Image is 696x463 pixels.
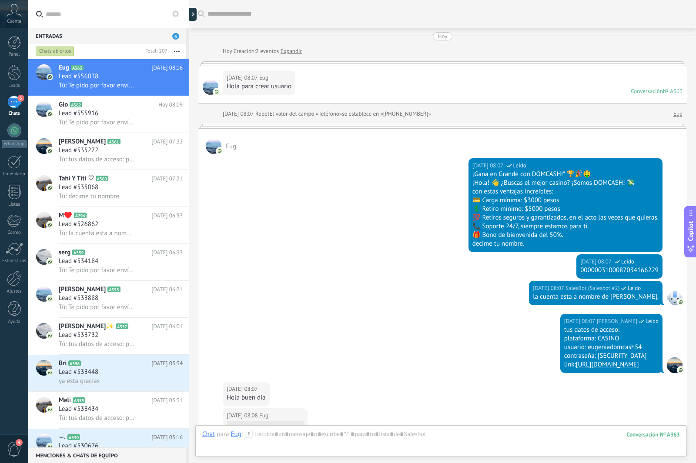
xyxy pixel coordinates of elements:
div: Ayuda [2,319,27,325]
span: A362 [70,102,82,107]
div: Hola buen dia [227,393,266,402]
span: Hoy 08:09 [158,100,183,109]
img: icon [47,111,53,117]
span: 6 [17,95,24,102]
div: Chats abiertos [36,46,74,57]
span: Lead #535272 [59,146,98,155]
div: Total: 207 [142,47,167,56]
a: Eug [673,110,683,118]
img: icon [47,148,53,154]
div: Listas [2,202,27,207]
div: con estas ventajas increíbles: [472,187,659,196]
span: A360 [96,176,108,181]
img: icon [47,222,53,228]
span: [PERSON_NAME] [59,285,106,294]
div: Leads [2,83,27,89]
div: [DATE] 08:07 [533,284,565,293]
span: A330 [67,434,80,440]
div: Chats [2,111,27,117]
a: avatariconsergA359[DATE] 06:33Lead #534184Tú: Te pido por favor envíes tu usuario y comprobante a... [28,244,189,280]
div: Creación: [223,47,302,56]
div: 💯 Retiros seguros y garantizados, en el acto las veces que quieras. [472,213,659,222]
span: Bri [59,359,67,368]
span: Leído [646,317,659,326]
a: avatariconM♥️A294[DATE] 06:53Lead #526862Tú: la cuenta esta a nombre de [PERSON_NAME]! [PERSON_NA... [28,207,189,243]
span: Eug [259,73,268,82]
div: Menciones & Chats de equipo [28,447,186,463]
span: Eug [226,142,236,150]
span: lucas garcia [667,357,683,373]
a: avatariconTahi Y Titi ♡‍‍‍A360[DATE] 07:21Lead #535068Tú: decime tu nombre [28,170,189,207]
span: Lead #533888 [59,294,98,303]
span: Robot [255,110,269,117]
div: Estadísticas [2,258,27,264]
img: icon [47,333,53,339]
span: Lead #533434 [59,405,98,413]
img: icon [47,296,53,302]
span: Cuenta [7,19,21,24]
span: Leído [628,284,641,293]
img: com.amocrm.amocrmwa.svg [678,367,684,373]
span: Lead #526862 [59,220,98,229]
span: Tú: Te pido por favor envíes tu usuario y comprobante al whatsapp que te voy a pasar 1158722405 t... [59,81,135,90]
div: [DATE] 08:07 [564,317,597,326]
div: Conversación [631,87,663,95]
img: com.amocrm.amocrmwa.svg [678,299,684,305]
span: [DATE] 05:16 [151,433,183,442]
span: M♥️ [59,211,72,220]
span: 2 eventos [256,47,279,56]
span: [DATE] 05:31 [151,396,183,405]
span: [PERSON_NAME]✨ [59,322,114,331]
div: plataforma: CASINO [564,334,659,343]
span: A294 [74,213,87,218]
span: 4 [16,439,23,446]
div: [DATE] 08:07 [223,110,255,118]
span: SalesBot [667,290,683,305]
span: [DATE] 06:01 [151,322,183,331]
div: № A363 [663,87,683,95]
img: com.amocrm.amocrmwa.svg [217,148,223,154]
span: A355 [73,397,85,403]
div: [DATE] 08:07 [580,257,613,266]
span: Tú: decime tu nombre [59,192,119,200]
span: [DATE] 05:34 [151,359,183,368]
div: 363 [626,431,680,438]
div: Eug [231,430,241,438]
span: Tú: tus datos de acceso: plataforma: CASINO usuario: juandomcash54 contraseña: [SECURITY_DATA] li... [59,155,135,163]
span: Gio [59,100,68,109]
span: para [217,430,229,439]
span: Eug [59,63,69,72]
span: Leído [513,161,526,170]
button: Más [167,43,186,59]
span: Lead #556038 [59,72,98,81]
span: Tú: tus datos de acceso: plataforma: CASINO usuario: deboradomcash675 contraseña: [SECURITY_DATA]... [59,340,135,348]
div: Entradas [28,28,186,43]
a: [URL][DOMAIN_NAME] [576,360,639,369]
img: icon [47,185,53,191]
span: serg [59,248,70,257]
div: 0000003100087034166229 [580,266,659,275]
img: icon [47,259,53,265]
span: SalesBot (Salesbot #2) [565,284,619,293]
div: Ajustes [2,289,27,294]
div: Panel [2,52,27,57]
a: Expandir [281,47,302,56]
img: icon [47,406,53,413]
span: Lead #535068 [59,183,98,192]
span: [DATE] 06:33 [151,248,183,257]
span: [DATE] 07:21 [151,174,183,183]
div: contraseña: [SECURITY_DATA] [564,352,659,360]
span: A357 [116,323,128,329]
div: 📞 Soporte 24/7, siempre estamos para ti. [472,222,659,231]
div: [DATE] 08:07 [227,385,259,393]
span: Eug [203,79,218,95]
span: se establece en «[PHONE_NUMBER]» [342,110,431,118]
div: la cuenta esta a nombre de [PERSON_NAME]. [533,293,659,301]
img: icon [47,74,53,80]
span: Lead #555916 [59,109,98,118]
span: SalesBot [263,424,284,432]
div: [DATE] 08:08 [227,411,259,420]
span: El valor del campo «Teléfono» [269,110,342,118]
div: Correo [2,230,27,236]
span: : [241,430,243,439]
